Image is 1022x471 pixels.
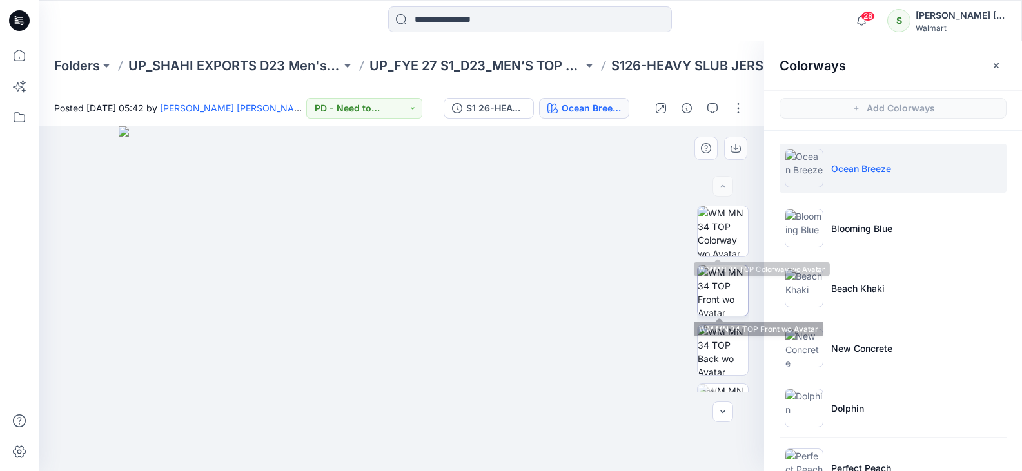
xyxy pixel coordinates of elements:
button: Details [676,98,697,119]
p: Dolphin [831,401,864,415]
a: Folders [54,57,100,75]
p: Ocean Breeze [831,162,891,175]
div: S1 26-HEAVY SLUB JERSEY PULLOVER-(REG) [466,101,526,115]
img: Ocean Breeze [785,149,823,187]
img: WM MN 34 TOP Back wo Avatar [698,325,748,375]
img: Beach Khaki [785,269,823,307]
p: Beach Khaki [831,282,885,295]
span: 28 [861,11,875,21]
div: Ocean Breeze [562,101,621,115]
a: UP_FYE 27 S1_D23_MEN’S TOP SHAHI [369,57,582,75]
span: Posted [DATE] 05:42 by [54,101,306,115]
a: [PERSON_NAME] ​[PERSON_NAME] [160,102,311,113]
div: [PERSON_NAME] ​[PERSON_NAME] [916,8,1006,23]
button: S1 26-HEAVY SLUB JERSEY PULLOVER-(REG) [444,98,534,119]
h2: Colorways [780,58,846,73]
img: Dolphin [785,389,823,427]
img: Blooming Blue [785,209,823,247]
img: WM MN 34 TOP Colorway wo Avatar [698,206,748,256]
div: Walmart [916,23,1006,33]
p: New Concrete [831,341,892,355]
button: Ocean Breeze [539,98,629,119]
p: Blooming Blue [831,222,892,235]
p: S126-HEAVY SLUB JERSEY PULLOVER (PIECE DYED)-REG [611,57,824,75]
img: WM MN 34 TOP Front wo Avatar [698,265,748,316]
img: eyJhbGciOiJIUzI1NiIsImtpZCI6IjAiLCJzbHQiOiJzZXMiLCJ0eXAiOiJKV1QifQ.eyJkYXRhIjp7InR5cGUiOiJzdG9yYW... [119,126,694,471]
img: WM MN 34 TOP Turntable with Avatar [698,384,748,434]
img: New Concrete [785,329,823,367]
div: S​ [887,9,910,32]
a: UP_SHAHI EXPORTS D23 Men's Tops [128,57,341,75]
